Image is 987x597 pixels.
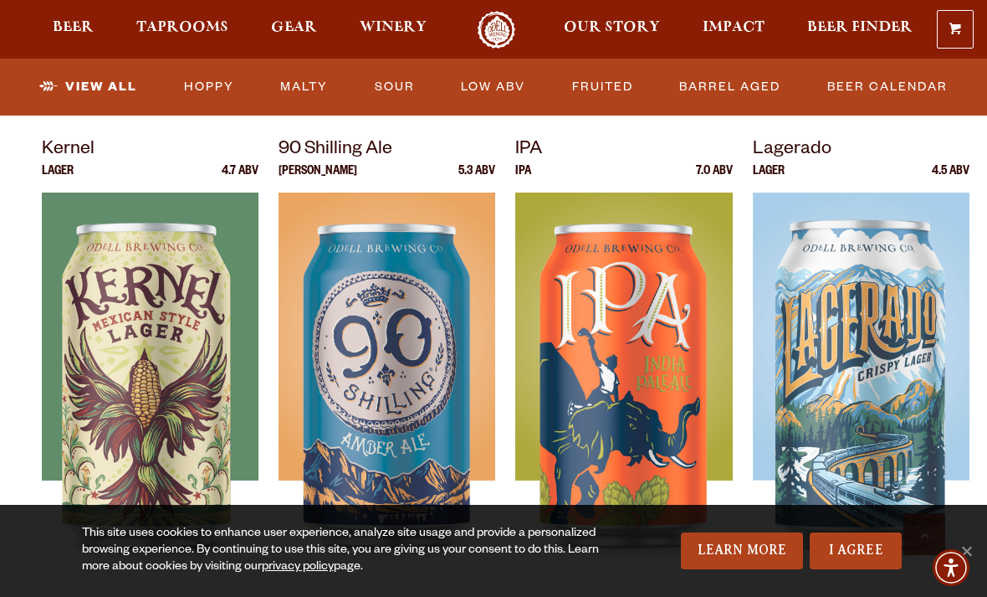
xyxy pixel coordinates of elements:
a: View All [33,68,144,106]
a: Learn More [681,533,804,569]
a: Beer [42,11,105,49]
a: privacy policy [262,561,334,574]
a: Low ABV [454,68,532,106]
p: [PERSON_NAME] [279,166,357,193]
p: IPA [515,136,732,166]
div: Accessibility Menu [933,549,969,586]
a: Beer Calendar [821,68,954,106]
p: 4.7 ABV [222,166,258,193]
p: IPA [515,166,531,193]
a: Impact [692,11,775,49]
p: 5.3 ABV [458,166,495,193]
a: Our Story [553,11,671,49]
div: This site uses cookies to enhance user experience, analyze site usage and provide a personalized ... [82,526,624,576]
p: 7.0 ABV [696,166,733,193]
span: Beer Finder [807,21,913,34]
a: Sour [368,68,422,106]
a: I Agree [810,533,902,569]
span: Impact [703,21,765,34]
p: 4.5 ABV [932,166,969,193]
span: Our Story [564,21,660,34]
span: Gear [271,21,317,34]
a: Taprooms [125,11,239,49]
a: Fruited [565,68,640,106]
span: Winery [360,21,427,34]
a: Hoppy [177,68,241,106]
a: Beer Finder [796,11,923,49]
span: Taprooms [136,21,228,34]
p: Kernel [42,136,258,166]
a: Malty [274,68,335,106]
p: 90 Shilling Ale [279,136,495,166]
span: Beer [53,21,94,34]
a: Winery [349,11,437,49]
p: Lager [753,166,785,193]
a: Gear [260,11,328,49]
p: Lager [42,166,74,193]
a: Barrel Aged [672,68,787,106]
a: Odell Home [465,11,528,49]
p: Lagerado [753,136,969,166]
